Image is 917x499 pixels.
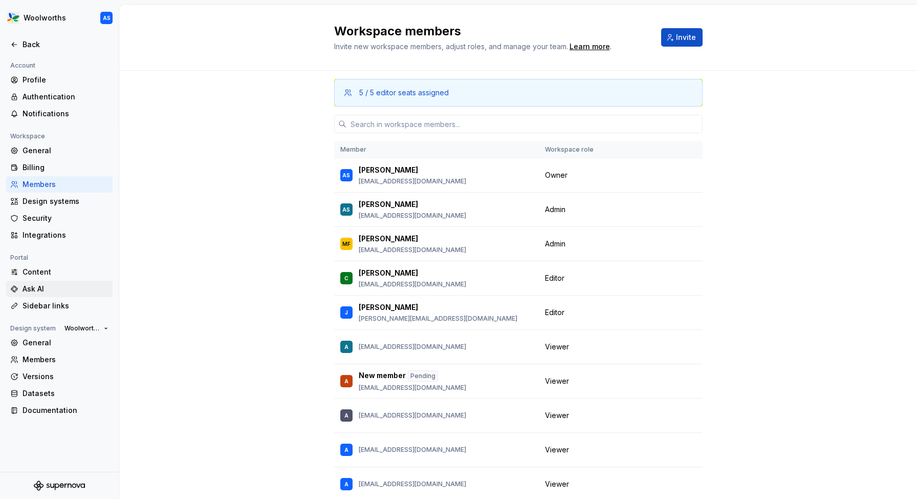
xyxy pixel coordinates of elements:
[6,368,113,385] a: Versions
[6,72,113,88] a: Profile
[7,12,19,24] img: 551ca721-6c59-42a7-accd-e26345b0b9d6.png
[23,196,108,206] div: Design systems
[334,141,539,158] th: Member
[359,480,466,488] p: [EMAIL_ADDRESS][DOMAIN_NAME]
[23,405,108,415] div: Documentation
[23,284,108,294] div: Ask AI
[344,445,348,455] div: A
[545,445,569,455] span: Viewer
[6,36,113,53] a: Back
[6,385,113,402] a: Datasets
[545,376,569,386] span: Viewer
[23,179,108,190] div: Members
[6,193,113,210] a: Design systems
[6,252,32,264] div: Portal
[23,213,108,223] div: Security
[6,335,113,351] a: General
[342,239,351,249] div: MF
[359,384,466,392] p: [EMAIL_ADDRESS][DOMAIN_NAME]
[359,199,418,210] p: [PERSON_NAME]
[6,351,113,368] a: Members
[23,267,108,277] div: Content
[545,273,564,283] span: Editor
[23,75,108,85] div: Profile
[359,165,418,175] p: [PERSON_NAME]
[359,212,466,220] p: [EMAIL_ADDRESS][DOMAIN_NAME]
[342,204,350,215] div: AS
[345,307,348,318] div: J
[334,42,568,51] span: Invite new workspace members, adjust roles, and manage your team.
[545,342,569,352] span: Viewer
[344,479,348,489] div: A
[359,302,418,313] p: [PERSON_NAME]
[359,234,418,244] p: [PERSON_NAME]
[346,115,703,133] input: Search in workspace members...
[545,479,569,489] span: Viewer
[359,411,466,420] p: [EMAIL_ADDRESS][DOMAIN_NAME]
[359,315,517,323] p: [PERSON_NAME][EMAIL_ADDRESS][DOMAIN_NAME]
[408,370,438,382] div: Pending
[23,371,108,382] div: Versions
[103,14,111,22] div: AS
[6,322,60,335] div: Design system
[6,106,113,122] a: Notifications
[545,170,567,180] span: Owner
[34,481,85,491] svg: Supernova Logo
[6,264,113,280] a: Content
[344,342,348,352] div: A
[23,92,108,102] div: Authentication
[23,301,108,311] div: Sidebar links
[545,239,565,249] span: Admin
[344,376,348,386] div: A
[359,88,449,98] div: 5 / 5 editor seats assigned
[2,7,117,29] button: WoolworthsAS
[545,410,569,421] span: Viewer
[359,246,466,254] p: [EMAIL_ADDRESS][DOMAIN_NAME]
[23,162,108,173] div: Billing
[545,307,564,318] span: Editor
[342,170,350,180] div: AS
[6,59,39,72] div: Account
[344,273,348,283] div: C
[6,402,113,419] a: Documentation
[570,41,610,52] a: Learn more
[6,130,49,142] div: Workspace
[23,145,108,156] div: General
[23,230,108,240] div: Integrations
[6,281,113,297] a: Ask AI
[359,343,466,351] p: [EMAIL_ADDRESS][DOMAIN_NAME]
[661,28,703,47] button: Invite
[23,388,108,399] div: Datasets
[359,370,406,382] p: New member
[676,32,696,43] span: Invite
[359,446,466,454] p: [EMAIL_ADDRESS][DOMAIN_NAME]
[359,268,418,278] p: [PERSON_NAME]
[23,355,108,365] div: Members
[23,109,108,119] div: Notifications
[359,280,466,288] p: [EMAIL_ADDRESS][DOMAIN_NAME]
[64,324,100,332] span: Woolworths
[23,338,108,348] div: General
[6,142,113,159] a: General
[545,204,565,215] span: Admin
[344,410,348,421] div: A
[6,159,113,176] a: Billing
[6,227,113,243] a: Integrations
[23,39,108,50] div: Back
[334,23,649,39] h2: Workspace members
[6,210,113,226] a: Security
[6,89,113,105] a: Authentication
[6,176,113,193] a: Members
[539,141,617,158] th: Workspace role
[568,43,612,51] span: .
[359,177,466,185] p: [EMAIL_ADDRESS][DOMAIN_NAME]
[24,13,66,23] div: Woolworths
[6,298,113,314] a: Sidebar links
